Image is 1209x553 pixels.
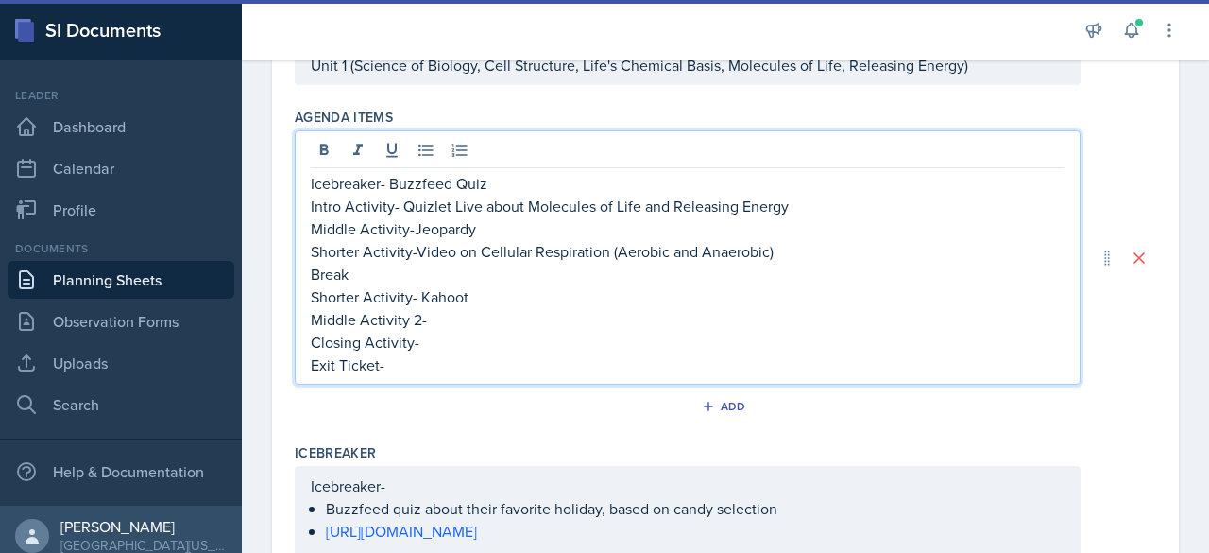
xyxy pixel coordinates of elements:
p: Icebreaker- [311,475,1064,497]
a: Profile [8,191,234,229]
a: Observation Forms [8,302,234,340]
p: Middle Activity-Jeopardy [311,217,1064,240]
p: Closing Activity- [311,331,1064,354]
p: Middle Activity 2- [311,308,1064,331]
p: Shorter Activity- Kahoot [311,285,1064,308]
p: Intro Activity- Quizlet Live about Molecules of Life and Releasing Energy [311,195,1064,217]
button: Add [695,392,757,421]
p: Icebreaker- Buzzfeed Quiz [311,172,1064,195]
label: Agenda items [295,108,393,127]
a: Uploads [8,344,234,382]
p: Break [311,263,1064,285]
p: Shorter Activity-Video on Cellular Respiration (Aerobic and Anaerobic) [311,240,1064,263]
p: Unit 1 (Science of Biology, Cell Structure, Life's Chemical Basis, Molecules of Life, Releasing E... [311,54,1064,77]
a: Dashboard [8,108,234,146]
a: [URL][DOMAIN_NAME] [326,521,477,542]
div: Add [706,399,746,414]
p: Buzzfeed quiz about their favorite holiday, based on candy selection [326,497,1064,520]
p: Exit Ticket- [311,354,1064,376]
a: Planning Sheets [8,261,234,299]
div: Documents [8,240,234,257]
div: [PERSON_NAME] [60,517,227,536]
div: Help & Documentation [8,453,234,491]
div: Leader [8,87,234,104]
label: Icebreaker [295,443,377,462]
a: Search [8,386,234,423]
a: Calendar [8,149,234,187]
